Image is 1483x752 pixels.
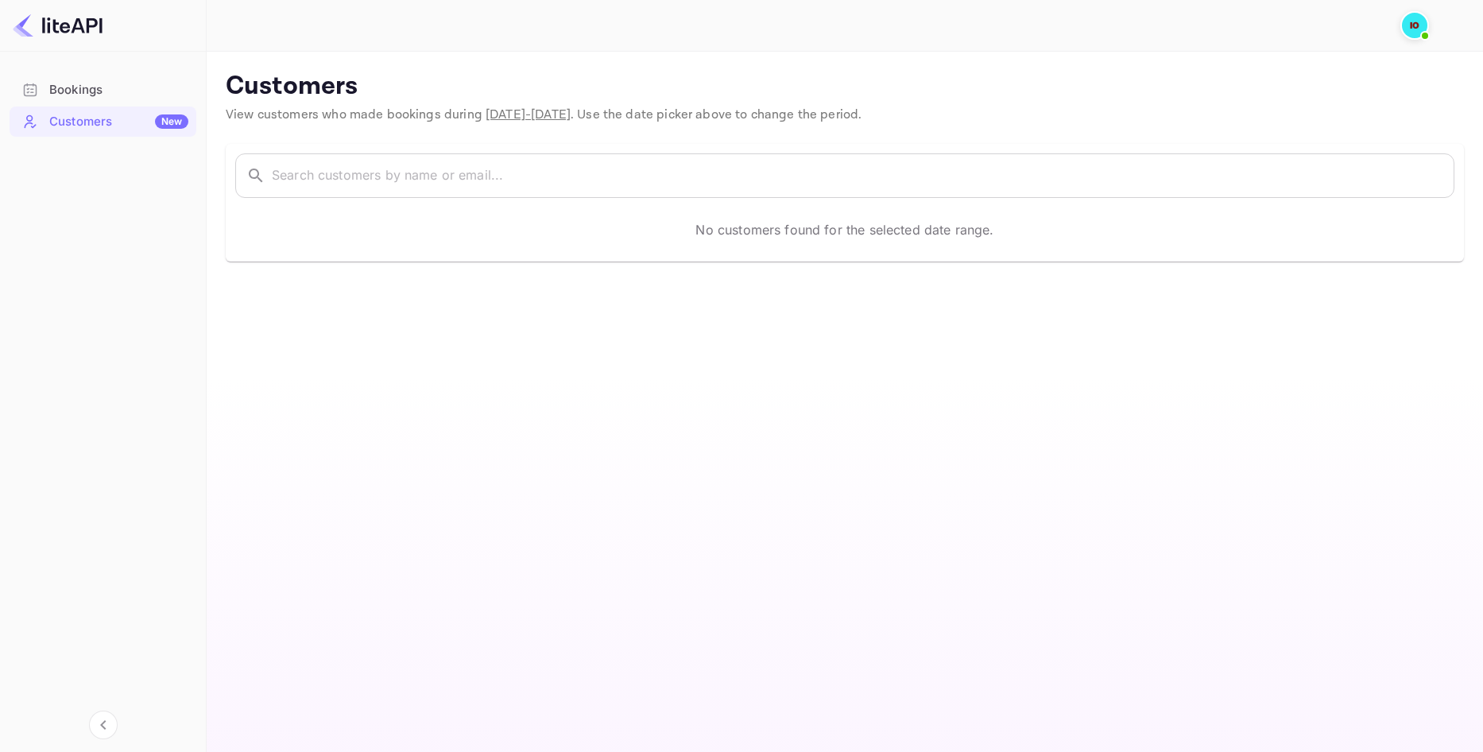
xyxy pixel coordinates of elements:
div: New [155,114,188,129]
img: LiteAPI logo [13,13,103,38]
p: Customers [226,71,1464,103]
div: CustomersNew [10,107,196,138]
div: Bookings [49,81,188,99]
div: Bookings [10,75,196,106]
button: Collapse navigation [89,711,118,739]
a: Bookings [10,75,196,104]
img: Ismail One [1402,13,1427,38]
p: No customers found for the selected date range. [695,220,993,239]
span: [DATE] - [DATE] [486,107,571,123]
a: CustomersNew [10,107,196,136]
div: Customers [49,113,188,131]
input: Search customers by name or email... [272,153,1454,198]
span: View customers who made bookings during . Use the date picker above to change the period. [226,107,862,123]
